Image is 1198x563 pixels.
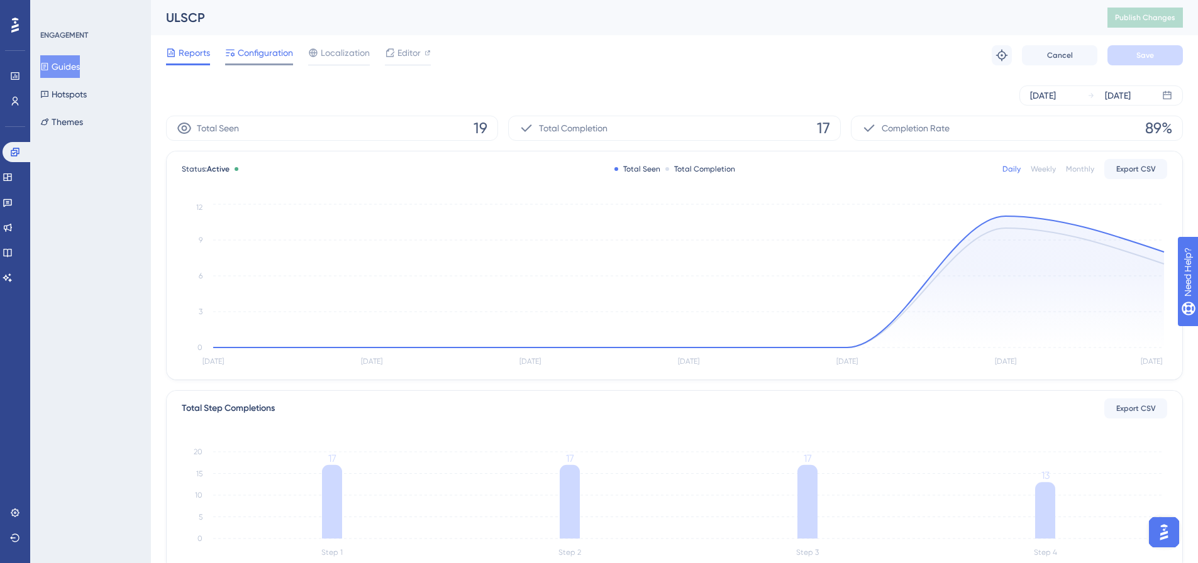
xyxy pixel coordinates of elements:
button: Cancel [1022,45,1097,65]
span: Localization [321,45,370,60]
span: 19 [474,118,487,138]
tspan: 17 [328,452,336,464]
tspan: Step 3 [796,548,819,557]
span: Export CSV [1116,164,1156,174]
span: Total Completion [539,121,607,136]
button: Save [1107,45,1183,65]
button: Export CSV [1104,398,1167,418]
div: [DATE] [1105,88,1131,103]
span: Save [1136,50,1154,60]
div: Total Completion [665,164,735,174]
tspan: [DATE] [1141,357,1162,366]
tspan: 5 [199,513,202,522]
tspan: [DATE] [361,357,382,366]
span: 17 [817,118,830,138]
div: Weekly [1031,164,1056,174]
span: Editor [397,45,421,60]
div: ULSCP [166,9,1076,26]
tspan: 20 [194,447,202,456]
div: Total Seen [614,164,660,174]
tspan: 9 [199,236,202,244]
tspan: Step 4 [1034,548,1057,557]
tspan: 10 [195,491,202,500]
tspan: 12 [196,203,202,212]
span: Active [207,165,230,173]
tspan: 17 [566,452,574,464]
tspan: Step 2 [558,548,581,557]
tspan: 0 [197,343,202,352]
tspan: [DATE] [836,357,858,366]
span: Export CSV [1116,403,1156,413]
div: Total Step Completions [182,401,275,416]
tspan: 0 [197,534,202,543]
div: ENGAGEMENT [40,30,88,40]
tspan: 3 [199,307,202,316]
button: Hotspots [40,83,87,106]
iframe: UserGuiding AI Assistant Launcher [1145,513,1183,551]
button: Themes [40,111,83,133]
div: Monthly [1066,164,1094,174]
tspan: [DATE] [678,357,699,366]
button: Export CSV [1104,159,1167,179]
span: Status: [182,164,230,174]
tspan: 17 [804,452,812,464]
tspan: 15 [196,469,202,478]
span: Configuration [238,45,293,60]
span: 89% [1145,118,1172,138]
span: Completion Rate [882,121,950,136]
span: Reports [179,45,210,60]
button: Guides [40,55,80,78]
tspan: 13 [1041,469,1050,481]
span: Total Seen [197,121,239,136]
tspan: [DATE] [202,357,224,366]
span: Publish Changes [1115,13,1175,23]
button: Publish Changes [1107,8,1183,28]
tspan: [DATE] [995,357,1016,366]
tspan: Step 1 [321,548,343,557]
span: Cancel [1047,50,1073,60]
tspan: 6 [199,271,202,280]
div: Daily [1002,164,1021,174]
div: [DATE] [1030,88,1056,103]
span: Need Help? [30,3,79,18]
tspan: [DATE] [519,357,541,366]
